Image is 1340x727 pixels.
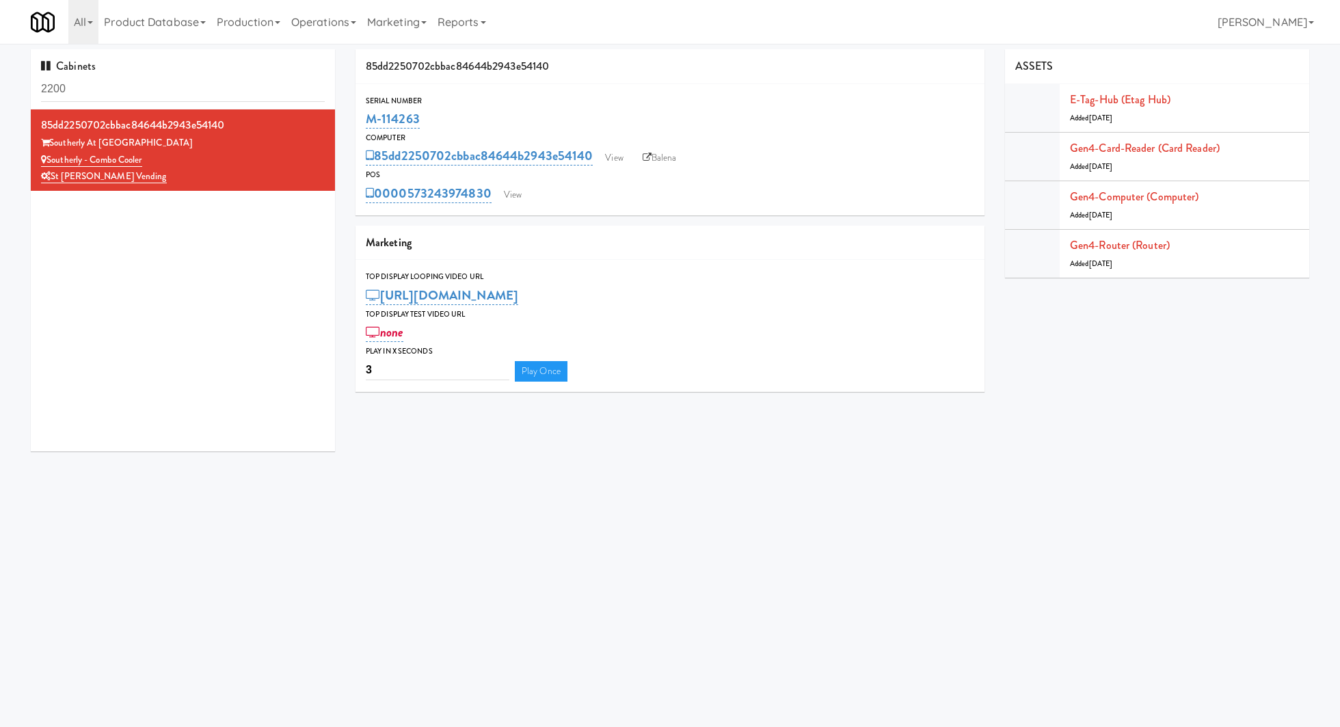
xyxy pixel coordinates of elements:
input: Search cabinets [41,77,325,102]
span: Added [1070,210,1112,220]
a: Gen4-router (Router) [1070,237,1170,253]
span: [DATE] [1089,113,1113,123]
span: Added [1070,113,1112,123]
span: ASSETS [1015,58,1054,74]
div: Southerly At [GEOGRAPHIC_DATA] [41,135,325,152]
a: View [598,148,630,168]
a: M-114263 [366,109,420,129]
div: Computer [366,131,974,145]
a: Balena [636,148,684,168]
div: Top Display Looping Video Url [366,270,974,284]
div: Play in X seconds [366,345,974,358]
span: [DATE] [1089,161,1113,172]
a: Gen4-card-reader (Card Reader) [1070,140,1220,156]
a: View [497,185,528,205]
a: 85dd2250702cbbac84644b2943e54140 [366,146,593,166]
span: Marketing [366,235,412,250]
a: Southerly - Combo Cooler [41,153,142,167]
a: [URL][DOMAIN_NAME] [366,286,518,305]
span: Added [1070,259,1112,269]
li: 85dd2250702cbbac84644b2943e54140Southerly At [GEOGRAPHIC_DATA] Southerly - Combo CoolerSt [PERSON... [31,109,335,191]
div: POS [366,168,974,182]
a: Play Once [515,361,567,382]
div: 85dd2250702cbbac84644b2943e54140 [356,49,984,84]
span: Added [1070,161,1112,172]
span: [DATE] [1089,259,1113,269]
a: St [PERSON_NAME] Vending [41,170,167,183]
a: E-tag-hub (Etag Hub) [1070,92,1170,107]
div: Top Display Test Video Url [366,308,974,321]
div: Serial Number [366,94,974,108]
div: 85dd2250702cbbac84644b2943e54140 [41,115,325,135]
img: Micromart [31,10,55,34]
span: [DATE] [1089,210,1113,220]
a: 0000573243974830 [366,184,492,203]
a: none [366,323,403,342]
a: Gen4-computer (Computer) [1070,189,1198,204]
span: Cabinets [41,58,96,74]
